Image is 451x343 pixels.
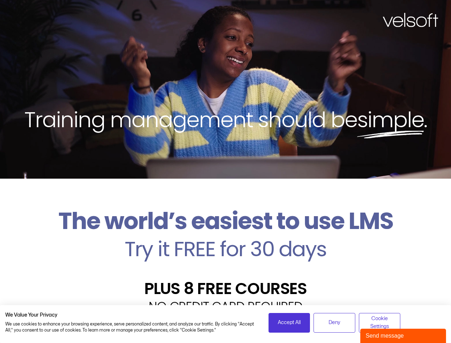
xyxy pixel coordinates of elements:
iframe: chat widget [360,327,447,343]
h2: The world’s easiest to use LMS [5,207,446,235]
h2: Try it FREE for 30 days [5,239,446,259]
span: simple [357,105,424,135]
p: We use cookies to enhance your browsing experience, serve personalized content, and analyze our t... [5,321,258,333]
h2: PLUS 8 FREE COURSES [5,280,446,297]
h2: We Value Your Privacy [5,312,258,318]
span: Deny [329,319,340,327]
button: Accept all cookies [269,313,310,333]
h2: Training management should be . [13,106,438,134]
button: Deny all cookies [314,313,355,333]
span: Accept All [278,319,301,327]
button: Adjust cookie preferences [359,313,401,333]
span: Cookie Settings [364,315,396,331]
